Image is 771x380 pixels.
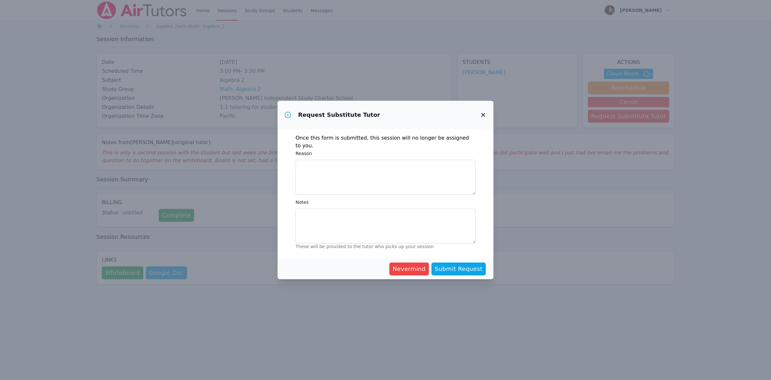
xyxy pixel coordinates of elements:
[435,264,483,273] span: Submit Request
[296,243,475,250] p: These will be provided to the tutor who picks up your session
[298,111,380,119] h3: Request Substitute Tutor
[389,263,429,275] button: Nevermind
[431,263,486,275] button: Submit Request
[296,134,475,150] p: Once this form is submitted, this session will no longer be assigned to you.
[393,264,426,273] span: Nevermind
[296,198,475,206] label: Notes
[296,150,475,157] label: Reason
